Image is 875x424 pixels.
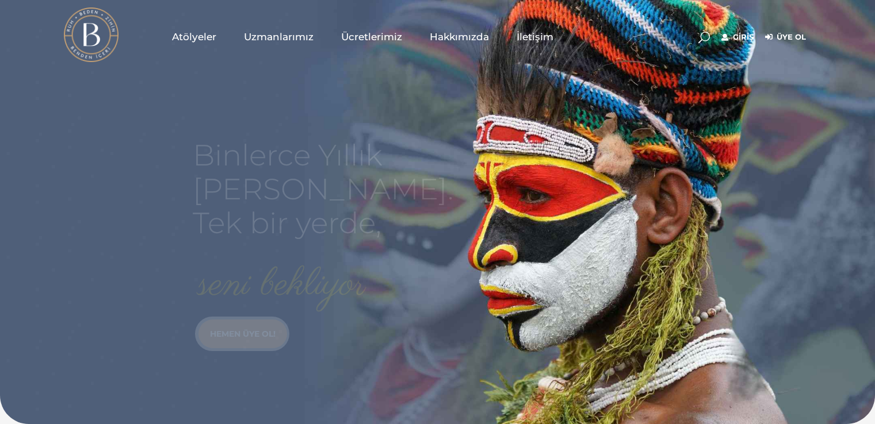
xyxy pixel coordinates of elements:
[517,30,553,44] span: İletişim
[172,30,216,44] span: Atölyeler
[244,30,314,44] span: Uzmanlarımız
[198,264,366,307] rs-layer: seni bekliyor
[64,7,119,62] img: light logo
[721,30,754,44] a: Giriş
[341,30,402,44] span: Ücretlerimiz
[327,8,416,65] a: Ücretlerimiz
[765,30,806,44] a: Üye Ol
[416,8,503,65] a: Hakkımızda
[503,8,567,65] a: İletişim
[198,319,287,348] a: HEMEN ÜYE OL!
[193,138,453,240] rs-layer: Binlerce Yıllık [PERSON_NAME]. Tek bir yerde,
[158,8,230,65] a: Atölyeler
[430,30,489,44] span: Hakkımızda
[230,8,327,65] a: Uzmanlarımız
